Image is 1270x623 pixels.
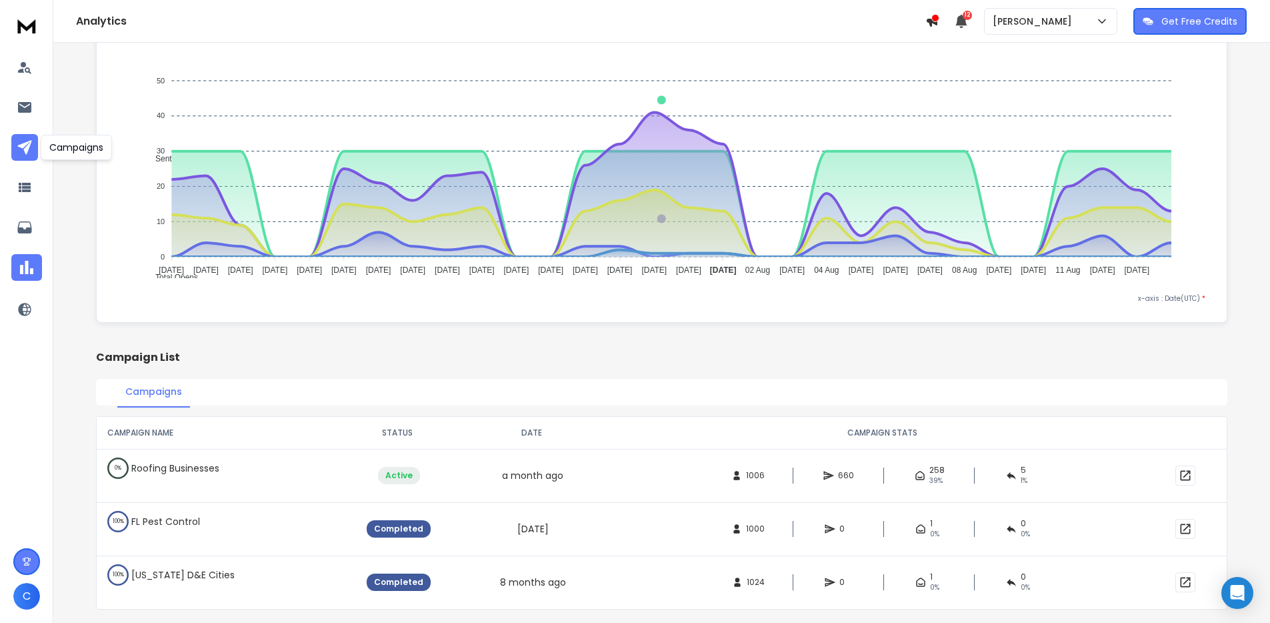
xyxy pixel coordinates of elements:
[96,350,1227,366] h2: Campaign List
[779,265,805,275] tspan: [DATE]
[676,265,701,275] tspan: [DATE]
[839,577,853,588] span: 0
[193,265,219,275] tspan: [DATE]
[838,470,854,481] span: 660
[1021,582,1030,593] span: 0%
[464,417,600,449] th: DATE
[930,572,933,582] span: 1
[367,520,431,538] div: Completed
[599,417,1165,449] th: CAMPAIGN STATS
[503,265,529,275] tspan: [DATE]
[987,265,1012,275] tspan: [DATE]
[400,265,425,275] tspan: [DATE]
[13,583,40,610] button: C
[157,182,165,190] tspan: 20
[97,450,310,487] td: Roofing Businesses
[13,13,40,38] img: logo
[930,529,939,540] span: 0%
[849,265,874,275] tspan: [DATE]
[1021,529,1030,540] span: 0%
[747,577,765,588] span: 1024
[115,462,121,475] p: 0 %
[1090,265,1115,275] tspan: [DATE]
[464,502,600,556] td: [DATE]
[930,582,939,593] span: 0%
[1021,465,1026,476] span: 5
[538,265,563,275] tspan: [DATE]
[145,154,172,163] span: Sent
[917,265,943,275] tspan: [DATE]
[930,518,933,529] span: 1
[464,449,600,502] td: a month ago
[929,476,943,486] span: 39 %
[228,265,253,275] tspan: [DATE]
[1021,572,1026,582] span: 0
[710,265,737,275] tspan: [DATE]
[118,293,1205,303] p: x-axis : Date(UTC)
[1021,476,1027,486] span: 1 %
[746,470,765,481] span: 1006
[1125,265,1150,275] tspan: [DATE]
[262,265,287,275] tspan: [DATE]
[331,417,464,449] th: STATUS
[607,265,633,275] tspan: [DATE]
[113,515,124,528] p: 100 %
[117,377,190,408] button: Campaigns
[367,574,431,591] div: Completed
[952,265,977,275] tspan: 08 Aug
[1021,265,1046,275] tspan: [DATE]
[1133,8,1247,35] button: Get Free Credits
[745,265,770,275] tspan: 02 Aug
[97,417,331,449] th: CAMPAIGN NAME
[1021,518,1026,529] span: 0
[159,265,184,275] tspan: [DATE]
[963,11,972,20] span: 12
[839,524,853,534] span: 0
[378,467,420,484] div: Active
[97,556,310,594] td: [US_STATE] D&E Cities
[883,265,908,275] tspan: [DATE]
[929,465,945,476] span: 258
[993,15,1077,28] p: [PERSON_NAME]
[41,135,112,160] div: Campaigns
[157,217,165,225] tspan: 10
[161,253,165,261] tspan: 0
[157,147,165,155] tspan: 30
[746,524,765,534] span: 1000
[157,112,165,120] tspan: 40
[1055,265,1080,275] tspan: 11 Aug
[573,265,598,275] tspan: [DATE]
[1161,15,1237,28] p: Get Free Credits
[469,265,495,275] tspan: [DATE]
[641,265,667,275] tspan: [DATE]
[814,265,839,275] tspan: 04 Aug
[366,265,391,275] tspan: [DATE]
[145,273,198,282] span: Total Opens
[297,265,322,275] tspan: [DATE]
[1221,577,1253,609] div: Open Intercom Messenger
[435,265,460,275] tspan: [DATE]
[97,503,310,540] td: FL Pest Control
[464,556,600,609] td: 8 months ago
[113,568,124,582] p: 100 %
[76,13,925,29] h1: Analytics
[157,77,165,85] tspan: 50
[331,265,357,275] tspan: [DATE]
